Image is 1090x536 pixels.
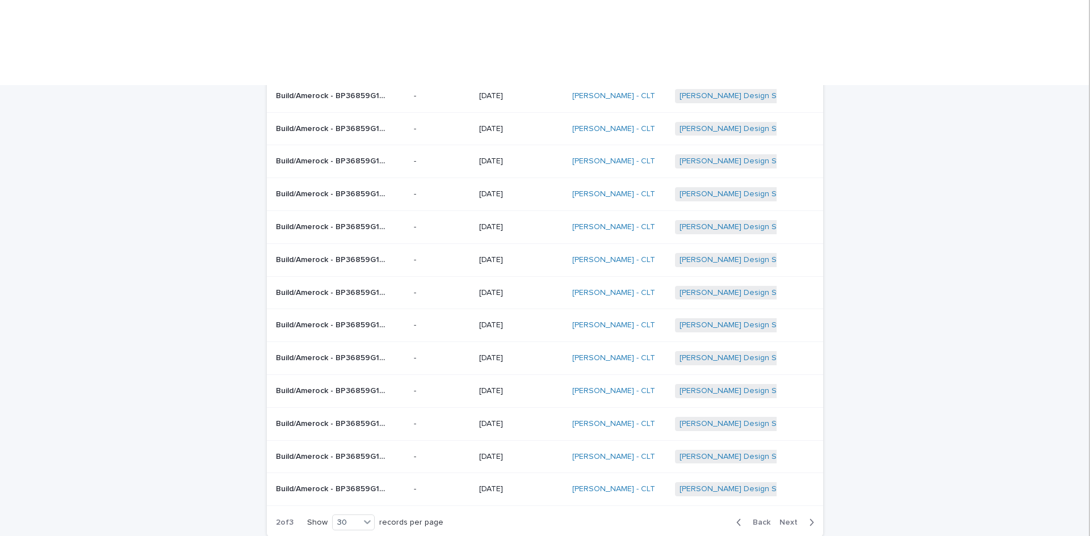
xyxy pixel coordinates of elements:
p: - [414,452,471,462]
a: [PERSON_NAME] Design Studio | Inbound Shipment | 24072 [680,320,897,330]
tr: Build/Amerock - BP36859G10 | 73205Build/Amerock - BP36859G10 | 73205 -[DATE][PERSON_NAME] - CLT [... [267,440,823,473]
p: Build/Amerock - BP36859G10 | 73204 [276,351,392,363]
tr: Build/Amerock - BP36859G10 | 73220Build/Amerock - BP36859G10 | 73220 -[DATE][PERSON_NAME] - CLT [... [267,112,823,145]
p: [DATE] [479,189,563,199]
p: Build/Amerock - BP36859G10 | 73206 [276,220,392,232]
p: [DATE] [479,452,563,462]
tr: Build/Amerock - BP36859G10 | 73226Build/Amerock - BP36859G10 | 73226 -[DATE][PERSON_NAME] - CLT [... [267,309,823,342]
p: [DATE] [479,419,563,429]
a: [PERSON_NAME] Design Studio | Inbound Shipment | 24072 [680,189,897,199]
span: Next [779,518,804,526]
tr: Build/Amerock - BP36859G10 | 73216Build/Amerock - BP36859G10 | 73216 -[DATE][PERSON_NAME] - CLT [... [267,178,823,211]
p: Build/Amerock - BP36859G10 | 73205 [276,450,392,462]
a: [PERSON_NAME] - CLT [572,419,655,429]
a: [PERSON_NAME] Design Studio | Inbound Shipment | 24072 [680,124,897,134]
a: [PERSON_NAME] Design Studio | Inbound Shipment | 24072 [680,255,897,265]
tr: Build/Amerock - BP36859G10 | 73223Build/Amerock - BP36859G10 | 73223 -[DATE][PERSON_NAME] - CLT [... [267,243,823,276]
a: [PERSON_NAME] - CLT [572,320,655,330]
p: - [414,255,471,265]
p: - [414,189,471,199]
p: [DATE] [479,353,563,363]
p: Build/Amerock - BP36859G10 | 73223 [276,253,392,265]
a: [PERSON_NAME] Design Studio | Inbound Shipment | 24072 [680,222,897,232]
tr: Build/Amerock - BP36859G10 | 73206Build/Amerock - BP36859G10 | 73206 -[DATE][PERSON_NAME] - CLT [... [267,210,823,243]
tr: Build/Amerock - BP36859G10 | 73224Build/Amerock - BP36859G10 | 73224 -[DATE][PERSON_NAME] - CLT [... [267,407,823,440]
div: 30 [333,517,360,529]
p: [DATE] [479,222,563,232]
p: Build/Amerock - BP36859G10 | 73226 [276,318,392,330]
a: [PERSON_NAME] Design Studio | Inbound Shipment | 24072 [680,452,897,462]
p: records per page [379,518,443,527]
p: [DATE] [479,157,563,166]
p: [DATE] [479,255,563,265]
p: Build/Amerock - BP36859G10 | 73220 [276,122,392,134]
a: [PERSON_NAME] - CLT [572,157,655,166]
a: [PERSON_NAME] - CLT [572,222,655,232]
p: - [414,91,471,101]
tr: Build/Amerock - BP36859G10 | 73210Build/Amerock - BP36859G10 | 73210 -[DATE][PERSON_NAME] - CLT [... [267,276,823,309]
p: Build/Amerock - BP36859G10 | 73201 [276,89,392,101]
p: Build/Amerock - BP36859G10 | 73198 [276,482,392,494]
p: - [414,419,471,429]
p: - [414,222,471,232]
a: [PERSON_NAME] - CLT [572,386,655,396]
tr: Build/Amerock - BP36859G10 | 73204Build/Amerock - BP36859G10 | 73204 -[DATE][PERSON_NAME] - CLT [... [267,342,823,375]
p: [DATE] [479,386,563,396]
a: [PERSON_NAME] - CLT [572,452,655,462]
a: [PERSON_NAME] - CLT [572,255,655,265]
tr: Build/Amerock - BP36859G10 | 73201Build/Amerock - BP36859G10 | 73201 -[DATE][PERSON_NAME] - CLT [... [267,79,823,112]
a: [PERSON_NAME] Design Studio | Inbound Shipment | 24072 [680,386,897,396]
a: [PERSON_NAME] - CLT [572,91,655,101]
a: [PERSON_NAME] Design Studio | Inbound Shipment | 24072 [680,91,897,101]
p: [DATE] [479,91,563,101]
p: - [414,484,471,494]
a: [PERSON_NAME] - CLT [572,189,655,199]
a: [PERSON_NAME] Design Studio | Inbound Shipment | 24072 [680,288,897,298]
p: - [414,353,471,363]
tr: Build/Amerock - BP36859G10 | 73208Build/Amerock - BP36859G10 | 73208 -[DATE][PERSON_NAME] - CLT [... [267,374,823,407]
a: [PERSON_NAME] - CLT [572,124,655,134]
a: [PERSON_NAME] Design Studio | Inbound Shipment | 24072 [680,419,897,429]
p: - [414,320,471,330]
tr: Build/Amerock - BP36859G10 | 73221Build/Amerock - BP36859G10 | 73221 -[DATE][PERSON_NAME] - CLT [... [267,145,823,178]
a: [PERSON_NAME] - CLT [572,288,655,298]
p: [DATE] [479,320,563,330]
p: Show [307,518,328,527]
p: Build/Amerock - BP36859G10 | 73221 [276,154,392,166]
a: [PERSON_NAME] - CLT [572,484,655,494]
p: - [414,386,471,396]
button: Next [775,517,823,527]
p: [DATE] [479,288,563,298]
p: - [414,288,471,298]
a: [PERSON_NAME] - CLT [572,353,655,363]
button: Back [727,517,775,527]
p: [DATE] [479,484,563,494]
tr: Build/Amerock - BP36859G10 | 73198Build/Amerock - BP36859G10 | 73198 -[DATE][PERSON_NAME] - CLT [... [267,473,823,506]
a: [PERSON_NAME] Design Studio | Inbound Shipment | 24072 [680,353,897,363]
p: Build/Amerock - BP36859G10 | 73208 [276,384,392,396]
p: Build/Amerock - BP36859G10 | 73224 [276,417,392,429]
p: Build/Amerock - BP36859G10 | 73210 [276,286,392,298]
span: Back [746,518,770,526]
a: [PERSON_NAME] Design Studio | Inbound Shipment | 24072 [680,157,897,166]
p: - [414,124,471,134]
p: Build/Amerock - BP36859G10 | 73216 [276,187,392,199]
a: [PERSON_NAME] Design Studio | Inbound Shipment | 24072 [680,484,897,494]
p: - [414,157,471,166]
p: [DATE] [479,124,563,134]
